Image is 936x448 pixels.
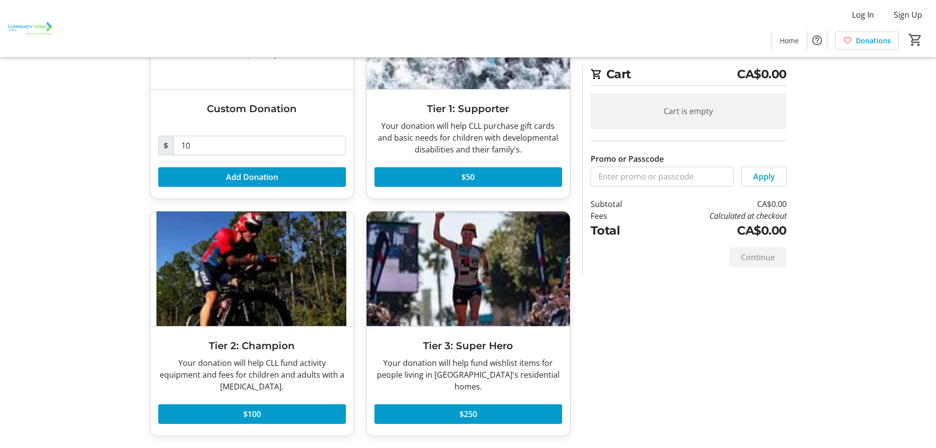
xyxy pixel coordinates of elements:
span: $50 [461,171,475,183]
button: Apply [741,167,787,186]
button: Help [807,30,827,50]
h2: Cart [591,65,787,86]
a: Donations [835,31,899,50]
a: Home [772,31,807,50]
span: Home [780,35,799,46]
input: Donation Amount [173,136,346,155]
img: Community Living London's Logo [6,4,55,53]
span: Apply [753,171,775,182]
span: $250 [459,408,477,420]
button: $50 [374,167,562,187]
td: Total [591,222,648,239]
div: Your donation will help CLL fund activity equipment and fees for children and adults with a [MEDI... [158,357,346,392]
img: Tier 2: Champion [150,211,354,326]
button: Cart [907,31,924,49]
td: Subtotal [591,198,648,210]
h3: Custom Donation [158,101,346,116]
td: CA$0.00 [647,198,786,210]
td: Calculated at checkout [647,210,786,222]
button: Add Donation [158,167,346,187]
td: Fees [591,210,648,222]
span: Donations [856,35,891,46]
button: $100 [158,404,346,424]
div: Cart is empty [591,93,787,129]
button: $250 [374,404,562,424]
td: CA$0.00 [647,222,786,239]
button: Log In [844,7,882,23]
h3: Tier 1: Supporter [374,101,562,116]
span: $100 [243,408,261,420]
div: Your donation will help fund wishlist items for people living in [GEOGRAPHIC_DATA]'s residential ... [374,357,562,392]
span: Log In [852,9,874,21]
h3: Tier 3: Super Hero [374,338,562,353]
button: Sign Up [886,7,930,23]
div: Your donation will help CLL purchase gift cards and basic needs for children with developmental d... [374,120,562,155]
span: Add Donation [226,171,278,183]
span: Sign Up [894,9,922,21]
label: Promo or Passcode [591,153,664,165]
span: CA$0.00 [737,65,787,83]
img: Tier 3: Super Hero [367,211,570,326]
input: Enter promo or passcode [591,167,734,186]
span: $ [158,136,174,155]
h3: Tier 2: Champion [158,338,346,353]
